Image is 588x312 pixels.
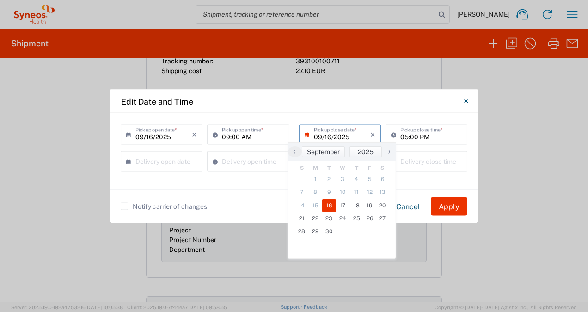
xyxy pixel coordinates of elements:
[295,163,309,173] th: weekday
[363,212,376,225] span: 26
[322,225,336,238] span: 30
[358,148,374,156] span: 2025
[288,142,396,259] bs-datepicker-container: calendar
[376,163,389,173] th: weekday
[336,212,350,225] span: 24
[192,127,197,142] i: ×
[309,212,323,225] span: 22
[431,197,467,216] button: Apply
[322,186,336,199] span: 9
[295,225,309,238] span: 28
[363,173,376,186] span: 5
[336,199,350,212] span: 17
[336,163,350,173] th: weekday
[363,199,376,212] span: 19
[288,146,302,157] button: ‹
[309,199,323,212] span: 15
[322,163,336,173] th: weekday
[288,146,396,157] bs-datepicker-navigation-view: ​ ​ ​
[307,148,340,156] span: September
[363,163,376,173] th: weekday
[309,186,323,199] span: 8
[457,92,475,111] button: Close
[295,212,309,225] span: 21
[302,146,345,157] button: September
[295,186,309,199] span: 7
[309,173,323,186] span: 1
[121,203,207,210] label: Notify carrier of changes
[322,212,336,225] span: 23
[376,212,389,225] span: 27
[322,173,336,186] span: 2
[309,163,323,173] th: weekday
[389,197,428,216] button: Cancel
[349,212,363,225] span: 25
[349,173,363,186] span: 4
[322,199,336,212] span: 16
[363,186,376,199] span: 12
[349,199,363,212] span: 18
[336,186,350,199] span: 10
[376,173,389,186] span: 6
[382,146,396,157] button: ›
[349,163,363,173] th: weekday
[376,199,389,212] span: 20
[295,199,309,212] span: 14
[376,186,389,199] span: 13
[288,146,301,157] span: ‹
[349,146,382,157] button: 2025
[121,95,193,107] h4: Edit Date and Time
[336,173,350,186] span: 3
[309,225,323,238] span: 29
[370,127,375,142] i: ×
[349,186,363,199] span: 11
